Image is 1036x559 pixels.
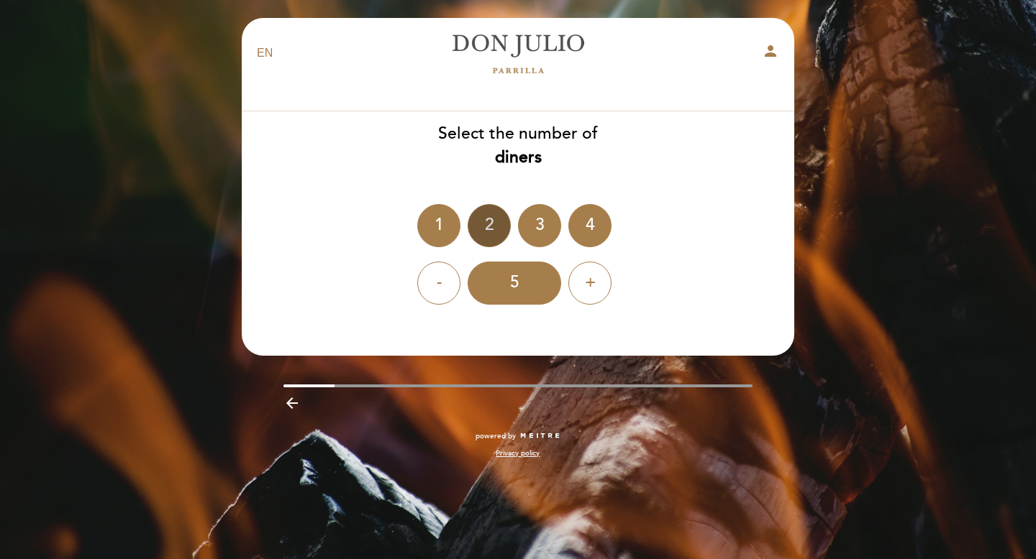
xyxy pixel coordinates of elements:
div: + [568,262,612,305]
a: powered by [476,431,560,441]
i: arrow_backward [283,394,301,412]
b: diners [495,147,542,167]
i: person [762,42,779,60]
span: powered by [476,431,516,441]
a: [PERSON_NAME] [428,34,608,73]
div: 1 [417,204,460,247]
div: 2 [468,204,511,247]
div: 4 [568,204,612,247]
button: person [762,42,779,65]
div: 3 [518,204,561,247]
div: 5 [468,262,561,305]
div: - [417,262,460,305]
img: MEITRE [519,433,560,440]
div: Select the number of [241,122,795,170]
a: Privacy policy [496,448,540,458]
